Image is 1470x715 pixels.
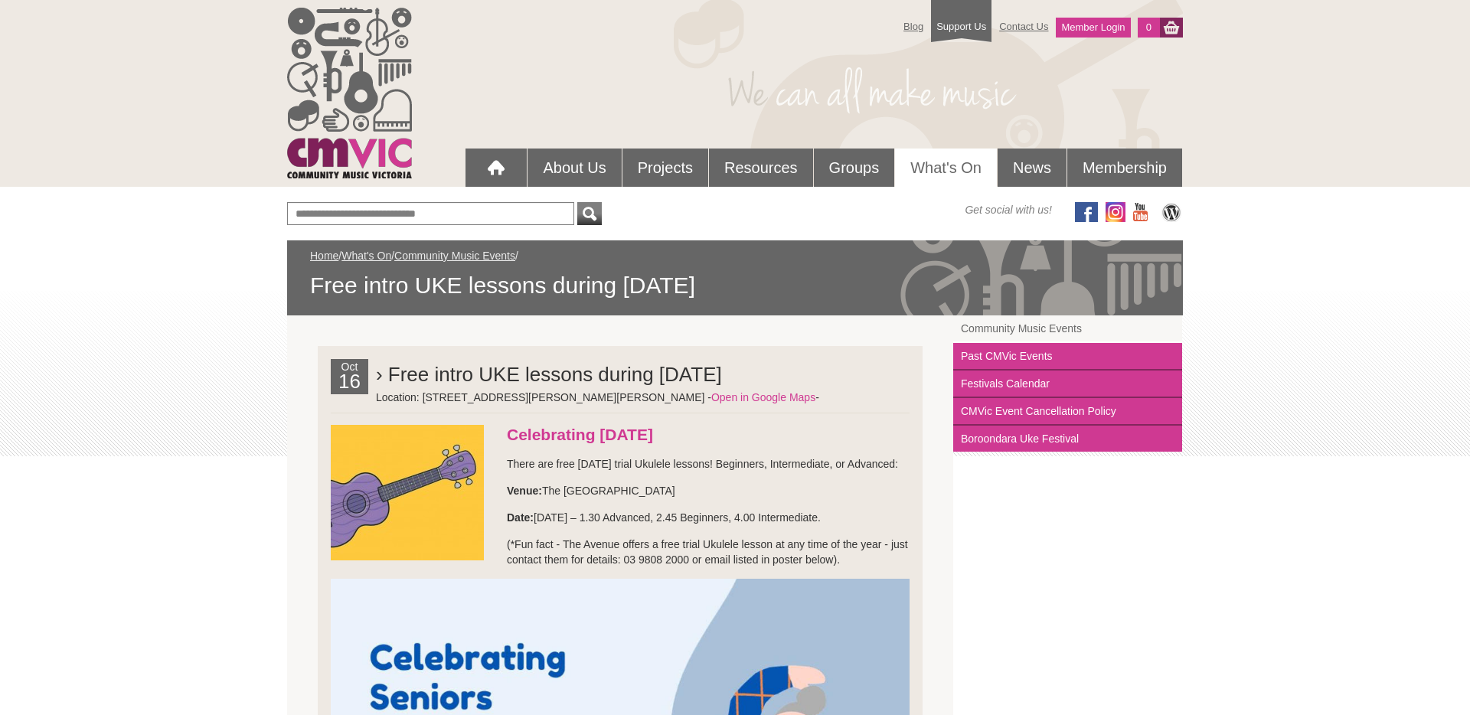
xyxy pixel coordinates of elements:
h2: 16 [335,374,364,394]
a: Projects [622,149,708,187]
span: Free intro UKE lessons during [DATE] [310,271,1160,300]
p: (*Fun fact - The Avenue offers a free trial Ukulele lesson at any time of the year - just contact... [331,537,910,567]
img: icon-instagram.png [1106,202,1125,222]
span: Get social with us! [965,202,1052,217]
a: Festivals Calendar [953,371,1182,398]
a: Member Login [1056,18,1130,38]
img: cmvic_logo.png [287,8,412,178]
a: Membership [1067,149,1182,187]
a: Boroondara Uke Festival [953,426,1182,452]
strong: Date: [507,511,534,524]
a: What's On [341,250,391,262]
a: About Us [528,149,621,187]
a: 0 [1138,18,1160,38]
a: CMVic Event Cancellation Policy [953,398,1182,426]
a: Home [310,250,338,262]
a: Blog [896,13,931,40]
a: Community Music Events [394,250,515,262]
p: There are free [DATE] trial Ukulele lessons! Beginners, Intermediate, or Advanced: [331,456,910,472]
a: Contact Us [991,13,1056,40]
a: Resources [709,149,813,187]
a: Groups [814,149,895,187]
p: The [GEOGRAPHIC_DATA] [331,483,910,498]
div: Oct [331,359,368,394]
a: News [998,149,1067,187]
h3: Celebrating [DATE] [331,425,910,445]
a: Past CMVic Events [953,343,1182,371]
a: Community Music Events [953,315,1182,343]
p: [DATE] – 1.30 Advanced, 2.45 Beginners, 4.00 Intermediate. [331,510,910,525]
img: ukulele.jpg [331,425,484,560]
div: / / / [310,248,1160,300]
img: CMVic Blog [1160,202,1183,222]
h2: › Free intro UKE lessons during [DATE] [376,359,910,390]
strong: Venue: [507,485,542,497]
a: Open in Google Maps [711,391,815,403]
a: What's On [895,149,997,187]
